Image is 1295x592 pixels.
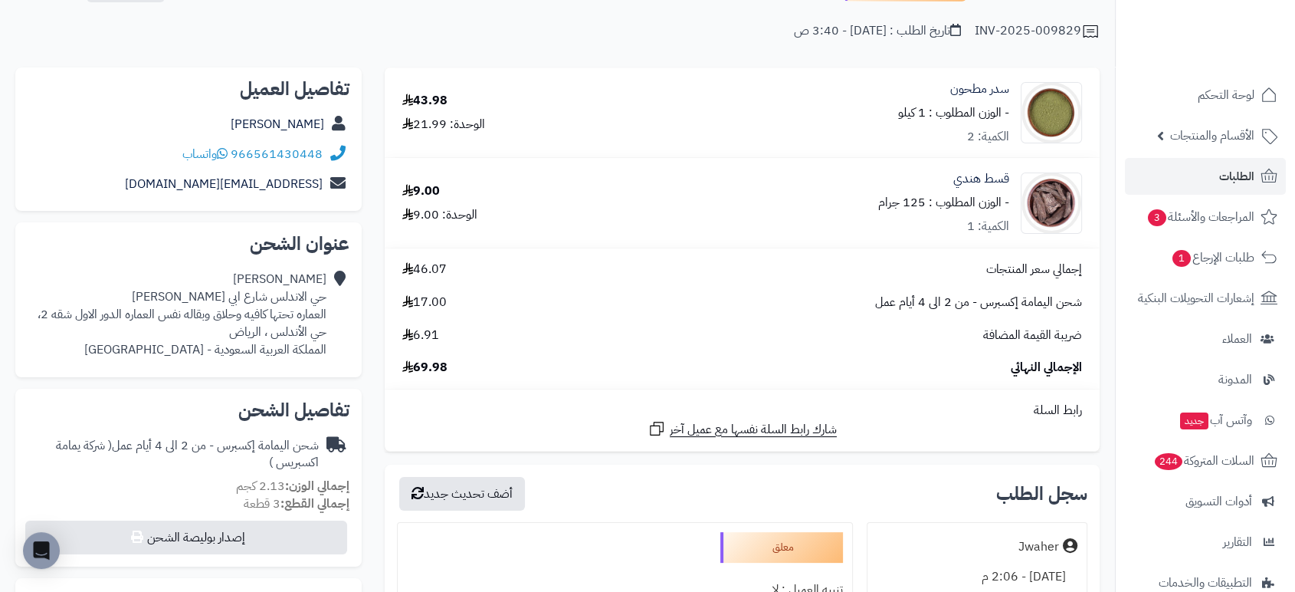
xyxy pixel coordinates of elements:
span: ضريبة القيمة المضافة [983,327,1082,344]
a: المراجعات والأسئلة3 [1125,199,1286,235]
div: الوحدة: 9.00 [402,206,477,224]
span: 3 [1147,209,1166,227]
div: [DATE] - 2:06 م [877,562,1077,592]
div: معلق [720,532,843,563]
button: أضف تحديث جديد [399,477,525,511]
span: المدونة [1218,369,1252,390]
a: وآتس آبجديد [1125,402,1286,439]
h2: تفاصيل العميل [28,80,349,98]
strong: إجمالي الوزن: [285,477,349,495]
div: Jwaher [1018,538,1059,556]
span: 69.98 [402,359,448,377]
a: طلبات الإرجاع1 [1125,239,1286,276]
strong: إجمالي القطع: [280,495,349,513]
div: الكمية: 1 [967,218,1009,235]
a: المدونة [1125,361,1286,398]
a: قسط هندي [953,170,1009,188]
span: شحن اليمامة إكسبرس - من 2 الى 4 أيام عمل [875,294,1082,311]
img: logo-2.png [1191,12,1280,44]
a: [PERSON_NAME] [231,115,324,133]
div: شحن اليمامة إكسبرس - من 2 الى 4 أيام عمل [28,437,319,472]
span: 244 [1154,453,1183,471]
span: 17.00 [402,294,447,311]
div: 9.00 [402,183,440,200]
span: الإجمالي النهائي [1011,359,1082,377]
small: 3 قطعة [244,495,349,513]
span: أدوات التسويق [1185,491,1252,512]
span: وآتس آب [1179,409,1252,431]
a: الطلبات [1125,158,1286,195]
div: رابط السلة [391,402,1093,419]
img: 1667662069-Saussurea%20Costus%20Whole-90x90.jpg [1021,173,1081,234]
div: INV-2025-009829 [975,22,1100,41]
small: 2.13 كجم [236,477,349,495]
a: سدر مطحون [950,81,1009,98]
a: واتساب [182,145,228,163]
a: إشعارات التحويلات البنكية [1125,280,1286,317]
span: المراجعات والأسئلة [1146,206,1254,228]
small: - الوزن المطلوب : 1 كيلو [898,104,1009,122]
div: الكمية: 2 [967,128,1009,146]
a: أدوات التسويق [1125,483,1286,520]
span: إشعارات التحويلات البنكية [1138,288,1254,309]
a: التقارير [1125,524,1286,561]
span: العملاء [1222,328,1252,350]
span: 46.07 [402,261,447,278]
a: 966561430448 [231,145,323,163]
span: طلبات الإرجاع [1171,247,1254,268]
div: [PERSON_NAME] حي الاندلس شارع ابي [PERSON_NAME] العماره تحتها كافيه وحلاق وبقاله نفس العماره الدو... [38,271,326,358]
div: تاريخ الطلب : [DATE] - 3:40 ص [794,22,961,40]
span: إجمالي سعر المنتجات [986,261,1082,278]
a: شارك رابط السلة نفسها مع عميل آخر [647,419,837,439]
a: السلات المتروكة244 [1125,442,1286,479]
span: التقارير [1223,531,1252,553]
span: 1 [1172,250,1191,268]
span: لوحة التحكم [1198,84,1254,106]
h3: سجل الطلب [996,485,1087,503]
span: الأقسام والمنتجات [1170,125,1254,146]
span: ( شركة يمامة اكسبريس ) [56,436,319,472]
a: العملاء [1125,321,1286,357]
a: [EMAIL_ADDRESS][DOMAIN_NAME] [125,175,323,193]
h2: تفاصيل الشحن [28,401,349,419]
span: السلات المتروكة [1153,450,1254,472]
span: جديد [1180,413,1208,429]
div: 43.98 [402,92,448,110]
button: إصدار بوليصة الشحن [25,521,347,554]
span: شارك رابط السلة نفسها مع عميل آخر [670,421,837,439]
span: الطلبات [1219,166,1254,187]
span: 6.91 [402,327,439,344]
h2: عنوان الشحن [28,235,349,253]
a: لوحة التحكم [1125,77,1286,113]
img: 1639900622-Jujube%20Leaf%20Powder-90x90.jpg [1021,82,1081,143]
small: - الوزن المطلوب : 125 جرام [878,193,1009,212]
div: Open Intercom Messenger [23,532,60,569]
div: الوحدة: 21.99 [402,116,485,133]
